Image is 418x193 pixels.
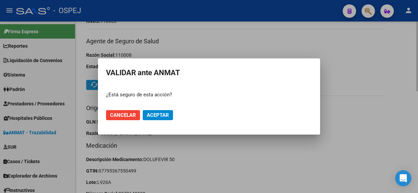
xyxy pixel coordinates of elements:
[143,110,173,120] button: Aceptar
[147,112,169,118] span: Aceptar
[106,66,312,79] h2: VALIDAR ante ANMAT
[395,170,411,186] div: Open Intercom Messenger
[110,112,136,118] span: Cancelar
[106,91,312,99] p: ¿Está seguro de esta acción?
[106,110,140,120] button: Cancelar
